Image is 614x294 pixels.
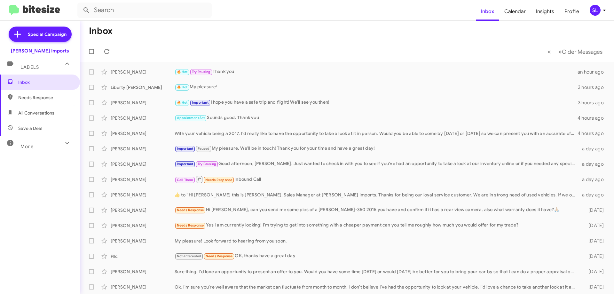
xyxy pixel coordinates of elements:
[578,161,609,167] div: a day ago
[175,114,578,122] div: Sounds good. Thank you
[578,115,609,121] div: 4 hours ago
[111,115,175,121] div: [PERSON_NAME]
[544,45,555,58] button: Previous
[177,223,204,227] span: Needs Response
[578,238,609,244] div: [DATE]
[198,147,209,151] span: Paused
[177,100,188,105] span: 🔥 Hot
[18,125,42,131] span: Save a Deal
[175,130,578,137] div: With your vehicle being a 2017, I'd really like to have the opportunity to take a look at it in p...
[175,68,578,75] div: Thank you
[111,146,175,152] div: [PERSON_NAME]
[175,222,578,229] div: Yes I am currently looking! I'm trying to get into something with a cheaper payment can you tell ...
[175,99,578,106] div: I hope you have a safe trip and flight! We'll see you then!
[111,161,175,167] div: [PERSON_NAME]
[578,130,609,137] div: 4 hours ago
[28,31,67,37] span: Special Campaign
[18,110,54,116] span: All Conversations
[18,79,73,85] span: Inbox
[578,69,609,75] div: an hour ago
[192,100,209,105] span: Important
[192,70,210,74] span: Try Pausing
[499,2,531,21] a: Calendar
[111,84,175,91] div: Liberty [PERSON_NAME]
[177,178,193,182] span: Call Them
[177,162,193,166] span: Important
[578,192,609,198] div: a day ago
[578,84,609,91] div: 3 hours ago
[111,284,175,290] div: [PERSON_NAME]
[205,178,232,182] span: Needs Response
[77,3,212,18] input: Search
[175,252,578,260] div: OK, thanks have a great day
[531,2,559,21] a: Insights
[198,162,216,166] span: Try Pausing
[11,48,69,54] div: [PERSON_NAME] Imports
[111,176,175,183] div: [PERSON_NAME]
[111,238,175,244] div: [PERSON_NAME]
[177,147,193,151] span: Important
[111,69,175,75] div: [PERSON_NAME]
[111,268,175,275] div: [PERSON_NAME]
[111,99,175,106] div: [PERSON_NAME]
[578,207,609,213] div: [DATE]
[578,253,609,259] div: [DATE]
[578,268,609,275] div: [DATE]
[175,192,578,198] div: ​👍​ to “ Hi [PERSON_NAME] this is [PERSON_NAME], Sales Manager at [PERSON_NAME] Imports. Thanks f...
[20,64,39,70] span: Labels
[578,99,609,106] div: 3 hours ago
[20,144,34,149] span: More
[9,27,72,42] a: Special Campaign
[111,207,175,213] div: [PERSON_NAME]
[555,45,606,58] button: Next
[18,94,73,101] span: Needs Response
[578,284,609,290] div: [DATE]
[175,268,578,275] div: Sure thing. I'd love an opportunity to present an offer to you. Would you have some time [DATE] o...
[175,145,578,152] div: My pleasure. We'll be in touch! Thank you for your time and have a great day!
[111,222,175,229] div: [PERSON_NAME]
[562,48,602,55] span: Older Messages
[111,253,175,259] div: Pllc
[177,208,204,212] span: Needs Response
[175,175,578,183] div: Inbound Call
[578,146,609,152] div: a day ago
[89,26,113,36] h1: Inbox
[590,5,601,16] div: SL
[175,206,578,214] div: Hi [PERSON_NAME], can you send me some pics of a [PERSON_NAME]-350 2015 you have and confirm if i...
[111,192,175,198] div: [PERSON_NAME]
[544,45,606,58] nav: Page navigation example
[177,85,188,89] span: 🔥 Hot
[111,130,175,137] div: [PERSON_NAME]
[175,83,578,91] div: My pleasure!
[177,254,201,258] span: Not-Interested
[547,48,551,56] span: «
[584,5,607,16] button: SL
[578,176,609,183] div: a day ago
[177,116,205,120] span: Appointment Set
[175,238,578,244] div: My pleasure! Look forward to hearing from you soon.
[206,254,233,258] span: Needs Response
[559,2,584,21] a: Profile
[578,222,609,229] div: [DATE]
[476,2,499,21] a: Inbox
[177,70,188,74] span: 🔥 Hot
[175,284,578,290] div: Ok. I'm sure you're well aware that the market can fluctuate from month to month. I don't believe...
[175,160,578,168] div: Good afternoon, [PERSON_NAME]. Just wanted to check in with you to see if you've had an opportuni...
[558,48,562,56] span: »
